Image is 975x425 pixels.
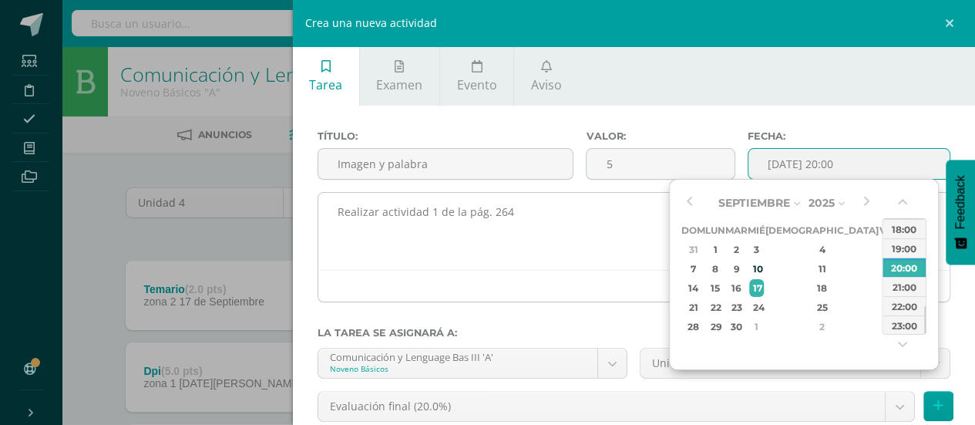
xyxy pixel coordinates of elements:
[684,299,703,316] div: 21
[318,392,915,421] a: Evaluación final (20.0%)
[708,299,724,316] div: 22
[749,260,763,278] div: 10
[376,76,422,93] span: Examen
[880,260,894,278] div: 12
[293,46,359,106] a: Tarea
[587,149,734,179] input: Puntos máximos
[748,221,765,240] th: Mié
[330,363,587,374] div: Noveno Básicos
[953,175,967,229] span: Feedback
[883,200,926,219] div: 17:00
[777,279,868,297] div: 18
[440,46,513,106] a: Evento
[883,238,926,258] div: 19:00
[777,299,868,316] div: 25
[749,279,763,297] div: 17
[318,149,573,179] input: Título
[748,130,950,142] label: Fecha:
[777,241,868,258] div: 4
[883,277,926,296] div: 21:00
[749,318,763,336] div: 1
[777,318,868,336] div: 2
[883,315,926,335] div: 23:00
[765,221,879,240] th: [DEMOGRAPHIC_DATA]
[809,196,835,210] span: 2025
[728,318,745,336] div: 30
[318,130,574,142] label: Título:
[640,349,950,378] a: Unidad 4
[880,279,894,297] div: 19
[309,76,342,93] span: Tarea
[360,46,439,106] a: Examen
[777,260,868,278] div: 11
[749,241,763,258] div: 3
[684,318,703,336] div: 28
[718,196,790,210] span: Septiembre
[318,327,951,339] label: La tarea se asignará a:
[880,318,894,336] div: 3
[883,296,926,315] div: 22:00
[586,130,735,142] label: Valor:
[514,46,578,106] a: Aviso
[652,349,909,378] span: Unidad 4
[330,392,874,421] span: Evaluación final (20.0%)
[705,221,725,240] th: Lun
[684,279,703,297] div: 14
[708,279,724,297] div: 15
[708,318,724,336] div: 29
[728,299,745,316] div: 23
[749,299,763,316] div: 24
[880,299,894,316] div: 26
[531,76,562,93] span: Aviso
[879,221,896,240] th: Vie
[883,219,926,238] div: 18:00
[883,258,926,277] div: 20:00
[318,349,627,378] a: Comunicación y Lenguage Bas III 'A'Noveno Básicos
[725,221,748,240] th: Mar
[456,76,496,93] span: Evento
[684,241,703,258] div: 31
[708,241,724,258] div: 1
[330,349,587,363] div: Comunicación y Lenguage Bas III 'A'
[728,260,745,278] div: 9
[880,241,894,258] div: 5
[708,260,724,278] div: 8
[946,160,975,265] button: Feedback - Mostrar encuesta
[728,279,745,297] div: 16
[748,149,950,179] input: Fecha de entrega
[684,260,703,278] div: 7
[728,241,745,258] div: 2
[681,221,705,240] th: Dom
